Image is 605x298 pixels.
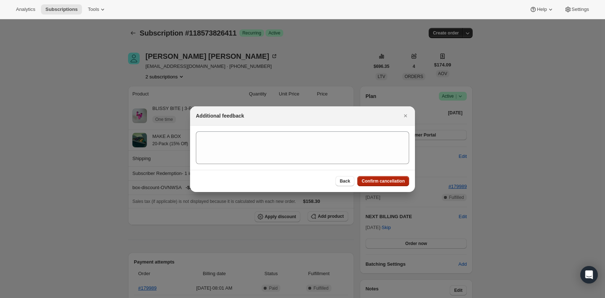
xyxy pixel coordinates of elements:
[400,111,411,121] button: Close
[340,178,350,184] span: Back
[88,7,99,12] span: Tools
[525,4,558,15] button: Help
[83,4,111,15] button: Tools
[12,4,40,15] button: Analytics
[572,7,589,12] span: Settings
[537,7,547,12] span: Help
[580,266,598,283] div: Open Intercom Messenger
[362,178,405,184] span: Confirm cancellation
[41,4,82,15] button: Subscriptions
[357,176,409,186] button: Confirm cancellation
[45,7,78,12] span: Subscriptions
[560,4,593,15] button: Settings
[196,112,244,119] h2: Additional feedback
[336,176,355,186] button: Back
[16,7,35,12] span: Analytics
